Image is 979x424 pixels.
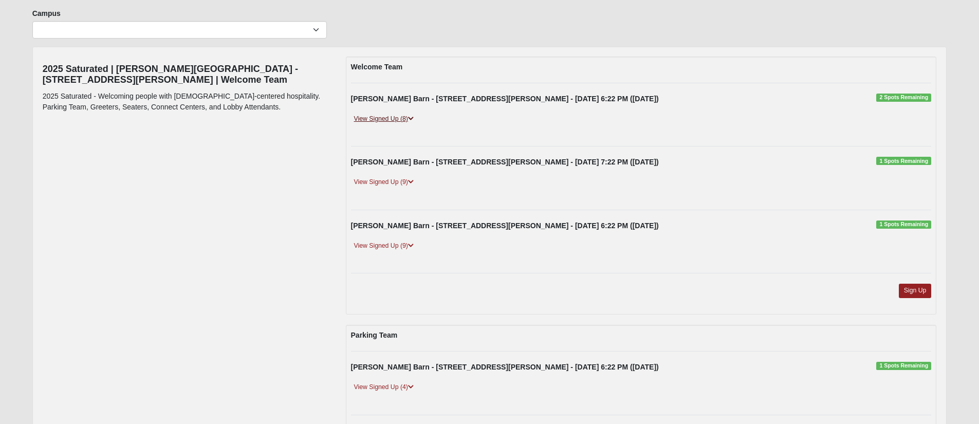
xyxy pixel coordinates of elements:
[351,331,398,339] strong: Parking Team
[899,284,932,298] a: Sign Up
[351,158,659,166] strong: [PERSON_NAME] Barn - [STREET_ADDRESS][PERSON_NAME] - [DATE] 7:22 PM ([DATE])
[351,177,417,188] a: View Signed Up (9)
[351,222,659,230] strong: [PERSON_NAME] Barn - [STREET_ADDRESS][PERSON_NAME] - [DATE] 6:22 PM ([DATE])
[351,241,417,251] a: View Signed Up (9)
[351,63,403,71] strong: Welcome Team
[351,114,417,124] a: View Signed Up (8)
[876,362,931,370] span: 1 Spots Remaining
[43,64,330,86] h4: 2025 Saturated | [PERSON_NAME][GEOGRAPHIC_DATA] - [STREET_ADDRESS][PERSON_NAME] | Welcome Team
[876,220,931,229] span: 1 Spots Remaining
[351,95,659,103] strong: [PERSON_NAME] Barn - [STREET_ADDRESS][PERSON_NAME] - [DATE] 6:22 PM ([DATE])
[876,94,931,102] span: 2 Spots Remaining
[876,157,931,165] span: 1 Spots Remaining
[43,91,330,113] p: 2025 Saturated - Welcoming people with [DEMOGRAPHIC_DATA]-centered hospitality. Parking Team, Gre...
[32,8,61,19] label: Campus
[351,363,659,371] strong: [PERSON_NAME] Barn - [STREET_ADDRESS][PERSON_NAME] - [DATE] 6:22 PM ([DATE])
[351,382,417,393] a: View Signed Up (4)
